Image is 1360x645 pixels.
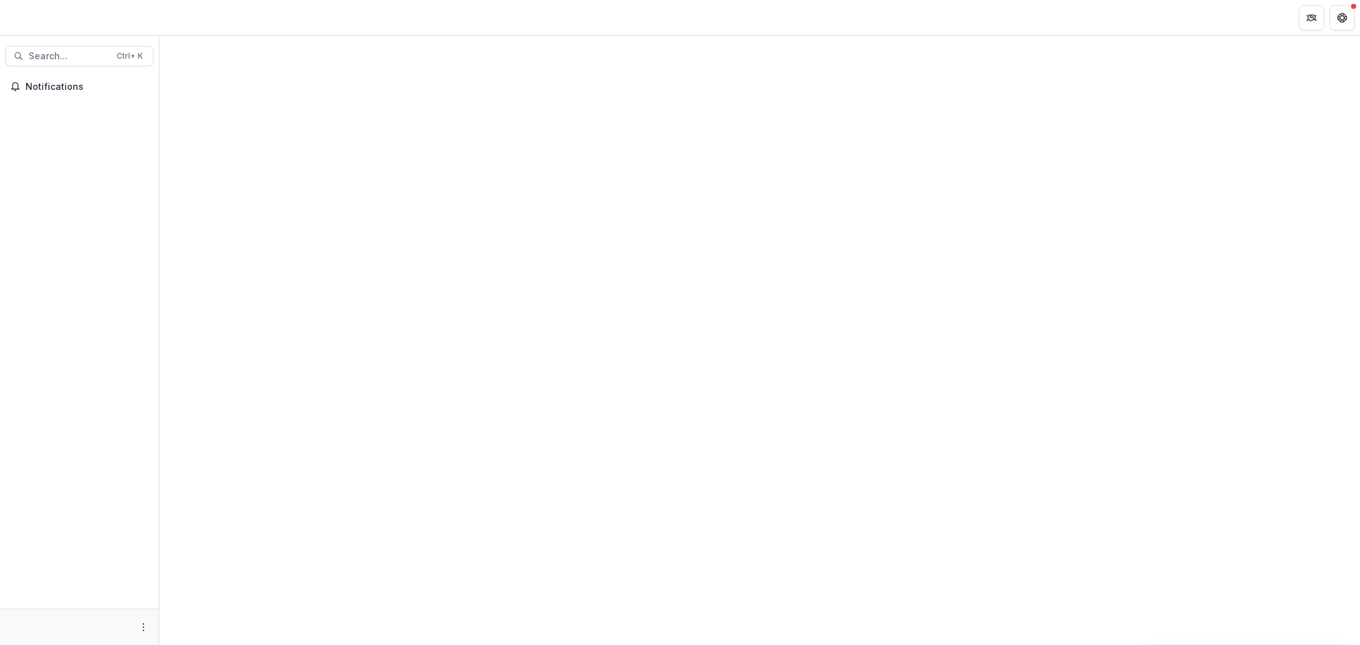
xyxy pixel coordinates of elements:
[165,8,219,27] nav: breadcrumb
[1329,5,1355,31] button: Get Help
[136,620,151,635] button: More
[5,46,154,66] button: Search...
[26,82,149,92] span: Notifications
[114,49,145,63] div: Ctrl + K
[29,51,109,62] span: Search...
[5,76,154,97] button: Notifications
[1299,5,1324,31] button: Partners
